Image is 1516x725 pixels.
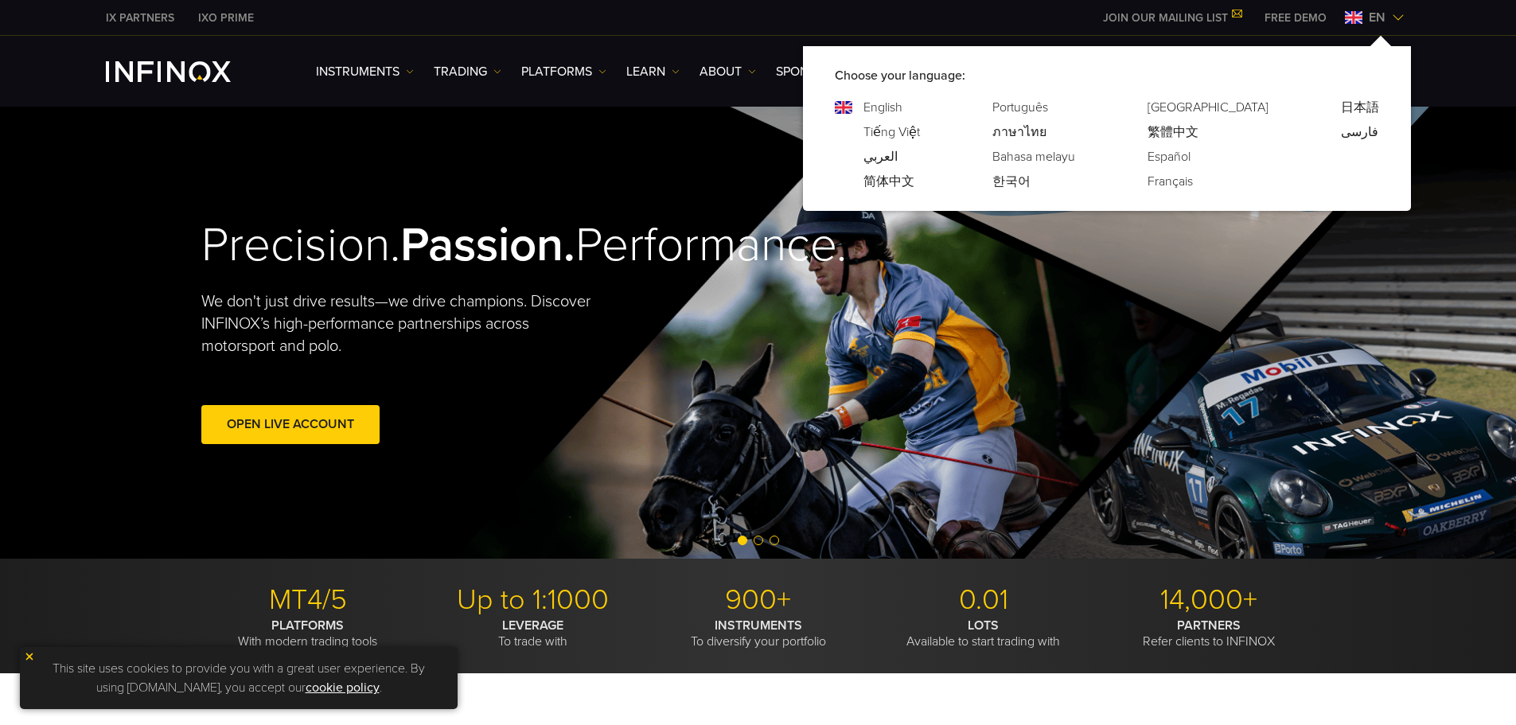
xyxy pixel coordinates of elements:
[1177,618,1241,633] strong: PARTNERS
[992,172,1031,191] a: Language
[863,98,902,117] a: Language
[968,618,999,633] strong: LOTS
[1091,11,1253,25] a: JOIN OUR MAILING LIST
[427,583,640,618] p: Up to 1:1000
[715,618,802,633] strong: INSTRUMENTS
[106,61,268,82] a: INFINOX Logo
[201,216,703,275] h2: Precision. Performance.
[992,123,1046,142] a: Language
[738,536,747,545] span: Go to slide 1
[201,405,380,444] a: Open Live Account
[992,98,1048,117] a: Language
[1148,172,1193,191] a: Language
[24,651,35,662] img: yellow close icon
[877,618,1090,649] p: Available to start trading with
[652,583,865,618] p: 900+
[1341,98,1379,117] a: Language
[863,172,914,191] a: Language
[1253,10,1339,26] a: INFINOX MENU
[94,10,186,26] a: INFINOX
[186,10,266,26] a: INFINOX
[754,536,763,545] span: Go to slide 2
[201,618,415,649] p: With modern trading tools
[271,618,344,633] strong: PLATFORMS
[776,62,867,81] a: SPONSORSHIPS
[1102,583,1315,618] p: 14,000+
[863,123,920,142] a: Language
[427,618,640,649] p: To trade with
[770,536,779,545] span: Go to slide 3
[992,147,1075,166] a: Language
[1148,123,1198,142] a: Language
[28,655,450,701] p: This site uses cookies to provide you with a great user experience. By using [DOMAIN_NAME], you a...
[502,618,563,633] strong: LEVERAGE
[877,583,1090,618] p: 0.01
[201,290,602,357] p: We don't just drive results—we drive champions. Discover INFINOX’s high-performance partnerships ...
[863,147,898,166] a: Language
[835,66,1379,85] p: Choose your language:
[1102,618,1315,649] p: Refer clients to INFINOX
[626,62,680,81] a: Learn
[434,62,501,81] a: TRADING
[652,618,865,649] p: To diversify your portfolio
[700,62,756,81] a: ABOUT
[306,680,380,696] a: cookie policy
[1148,98,1269,117] a: Language
[1341,123,1378,142] a: Language
[521,62,606,81] a: PLATFORMS
[1148,147,1191,166] a: Language
[201,583,415,618] p: MT4/5
[316,62,414,81] a: Instruments
[1362,8,1392,27] span: en
[400,216,575,274] strong: Passion.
